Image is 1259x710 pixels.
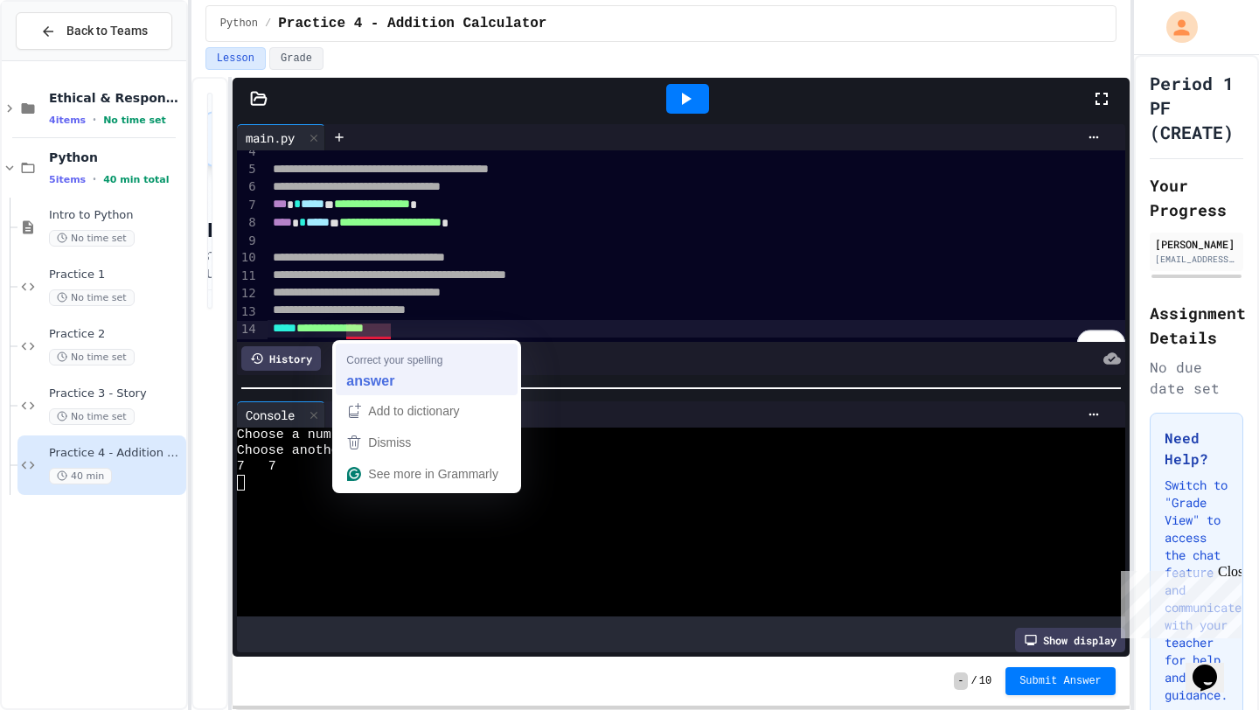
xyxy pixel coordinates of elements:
[49,174,86,185] span: 5 items
[237,143,259,161] div: 4
[93,113,96,127] span: •
[237,321,259,338] div: 14
[278,13,546,34] span: Practice 4 - Addition Calculator
[237,285,259,303] div: 12
[237,303,259,321] div: 13
[49,115,86,126] span: 4 items
[237,443,418,459] span: Choose another number 7
[237,197,259,214] div: 7
[1165,428,1228,470] h3: Need Help?
[237,249,259,267] div: 10
[1005,667,1116,695] button: Submit Answer
[49,208,183,223] span: Intro to Python
[1155,253,1238,266] div: [EMAIL_ADDRESS][DOMAIN_NAME]
[237,124,325,150] div: main.py
[49,468,112,484] span: 40 min
[103,174,169,185] span: 40 min total
[49,327,183,342] span: Practice 2
[971,674,977,688] span: /
[103,115,166,126] span: No time set
[237,233,259,250] div: 9
[1148,7,1202,47] div: My Account
[16,12,172,50] button: Back to Teams
[7,7,121,111] div: Chat with us now!Close
[1019,674,1102,688] span: Submit Answer
[237,406,303,424] div: Console
[1015,628,1125,652] div: Show display
[954,672,967,690] span: -
[49,150,183,165] span: Python
[93,172,96,186] span: •
[268,87,1125,358] div: To enrich screen reader interactions, please activate Accessibility in Grammarly extension settings
[49,289,135,306] span: No time set
[979,674,991,688] span: 10
[49,408,135,425] span: No time set
[1155,236,1238,252] div: [PERSON_NAME]
[237,459,276,475] span: 7 7
[1150,301,1243,350] h2: Assignment Details
[237,428,371,443] span: Choose a number 7
[49,230,135,247] span: No time set
[49,268,183,282] span: Practice 1
[49,90,183,106] span: Ethical & Responsible Coding Practice
[220,17,258,31] span: Python
[237,161,259,178] div: 5
[66,22,148,40] span: Back to Teams
[205,47,266,70] button: Lesson
[237,339,259,357] div: 15
[1165,477,1228,704] p: Switch to "Grade View" to access the chat feature and communicate with your teacher for help and ...
[237,401,325,428] div: Console
[1186,640,1242,693] iframe: chat widget
[49,446,183,461] span: Practice 4 - Addition Calculator
[1150,71,1243,144] h1: Period 1 PF (CREATE)
[269,47,323,70] button: Grade
[49,349,135,365] span: No time set
[237,129,303,147] div: main.py
[237,178,259,196] div: 6
[1150,173,1243,222] h2: Your Progress
[237,268,259,285] div: 11
[1150,357,1243,399] div: No due date set
[49,386,183,401] span: Practice 3 - Story
[241,346,321,371] div: History
[265,17,271,31] span: /
[1114,564,1242,638] iframe: chat widget
[237,214,259,232] div: 8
